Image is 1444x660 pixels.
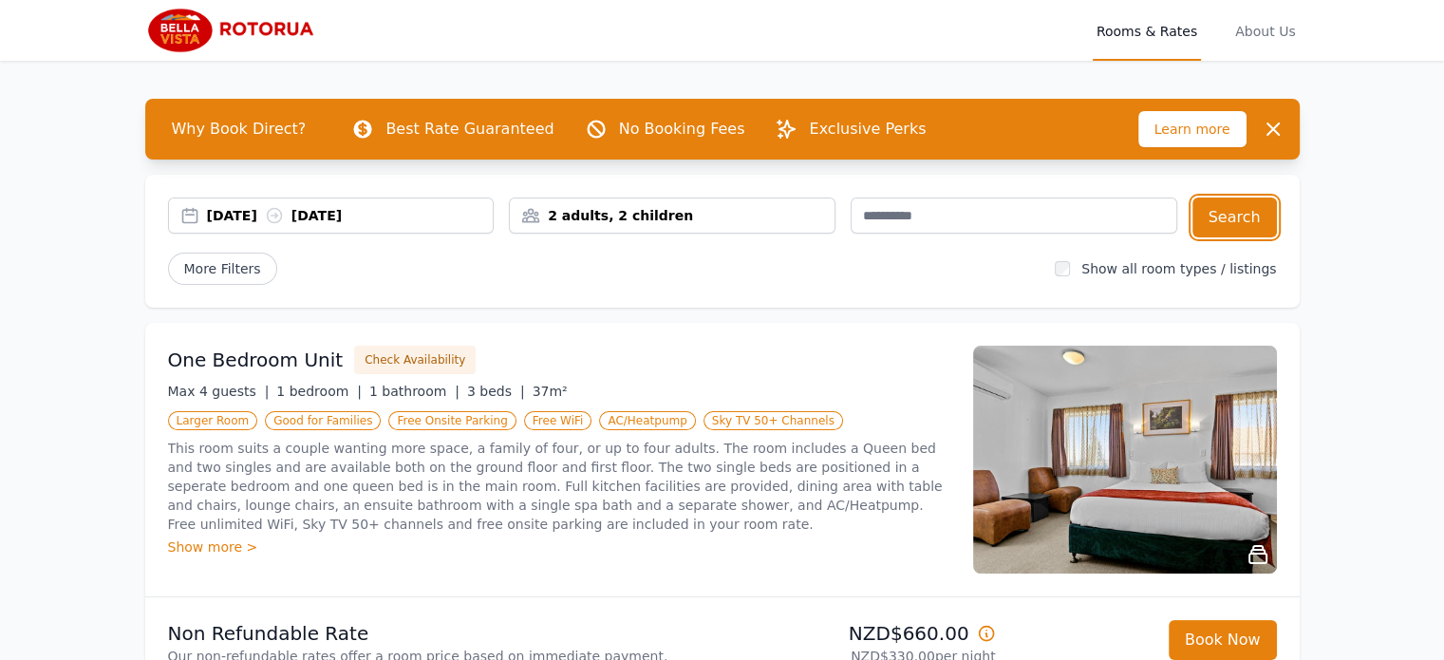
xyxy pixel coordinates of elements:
[207,206,494,225] div: [DATE] [DATE]
[619,118,745,141] p: No Booking Fees
[599,411,695,430] span: AC/Heatpump
[168,347,344,373] h3: One Bedroom Unit
[1138,111,1247,147] span: Learn more
[168,411,258,430] span: Larger Room
[1192,198,1277,237] button: Search
[1081,261,1276,276] label: Show all room types / listings
[145,8,328,53] img: Bella Vista Rotorua
[168,620,715,647] p: Non Refundable Rate
[168,439,950,534] p: This room suits a couple wanting more space, a family of four, or up to four adults. The room inc...
[354,346,476,374] button: Check Availability
[510,206,835,225] div: 2 adults, 2 children
[265,411,381,430] span: Good for Families
[388,411,516,430] span: Free Onsite Parking
[276,384,362,399] span: 1 bedroom |
[467,384,525,399] span: 3 beds |
[369,384,459,399] span: 1 bathroom |
[168,384,270,399] span: Max 4 guests |
[168,253,277,285] span: More Filters
[157,110,322,148] span: Why Book Direct?
[809,118,926,141] p: Exclusive Perks
[385,118,553,141] p: Best Rate Guaranteed
[730,620,996,647] p: NZD$660.00
[703,411,843,430] span: Sky TV 50+ Channels
[533,384,568,399] span: 37m²
[168,537,950,556] div: Show more >
[1169,620,1277,660] button: Book Now
[524,411,592,430] span: Free WiFi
